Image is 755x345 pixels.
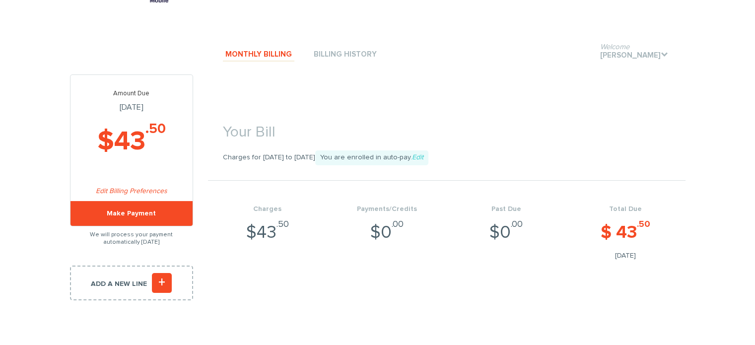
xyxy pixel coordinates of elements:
[447,206,566,213] h4: Past Due
[327,206,447,213] h4: Payments/Credits
[511,220,523,229] sup: .00
[70,201,193,226] a: Make Payment
[566,181,686,271] li: $ 43
[447,181,566,271] li: $0
[392,220,404,229] sup: .00
[70,226,193,251] p: We will process your payment automatically [DATE]
[208,109,686,145] h1: Your Bill
[315,150,428,165] span: You are enrolled in auto-pay.
[96,188,167,195] a: Edit Billing Preferences
[311,48,379,62] a: Billing History
[598,49,671,63] a: Welcome[PERSON_NAME].
[145,122,166,136] sup: .50
[70,90,193,98] p: Amount Due
[661,51,668,58] i: .
[223,48,294,62] a: Monthly Billing
[640,230,755,345] iframe: Chat Widget
[70,90,193,112] h3: [DATE]
[276,220,289,229] sup: .50
[412,154,423,161] a: Edit
[600,43,629,51] span: Welcome
[70,127,193,156] h2: $43
[208,206,328,213] h4: Charges
[566,251,686,261] span: [DATE]
[208,150,686,165] p: Charges for [DATE] to [DATE]
[637,220,650,229] sup: .50
[208,181,328,271] li: $43
[152,273,172,293] i: +
[566,206,686,213] h4: Total Due
[327,181,447,271] li: $0
[70,266,193,300] a: Add a new line+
